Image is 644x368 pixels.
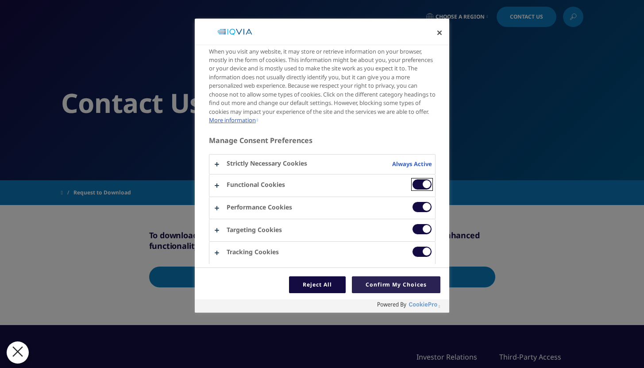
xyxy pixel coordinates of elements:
[378,302,438,309] img: Powered by OneTrust Opens in a new Tab
[212,23,258,41] img: Company Logo
[430,23,449,43] button: Close preference center
[7,341,29,364] button: Close Preferences
[209,136,436,150] h3: Manage Consent Preferences
[209,47,436,125] div: When you visit any website, it may store or retrieve information on your browser, mostly in the f...
[378,302,445,313] a: Powered by OneTrust Opens in a new Tab
[289,276,346,293] button: Reject All
[195,19,449,313] div: Preference center
[208,23,261,41] div: Company Logo
[352,276,440,293] button: Confirm My Choices
[195,19,449,313] div: Privacy Preference Center
[209,116,258,124] a: More information about your privacy, opens in a new tab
